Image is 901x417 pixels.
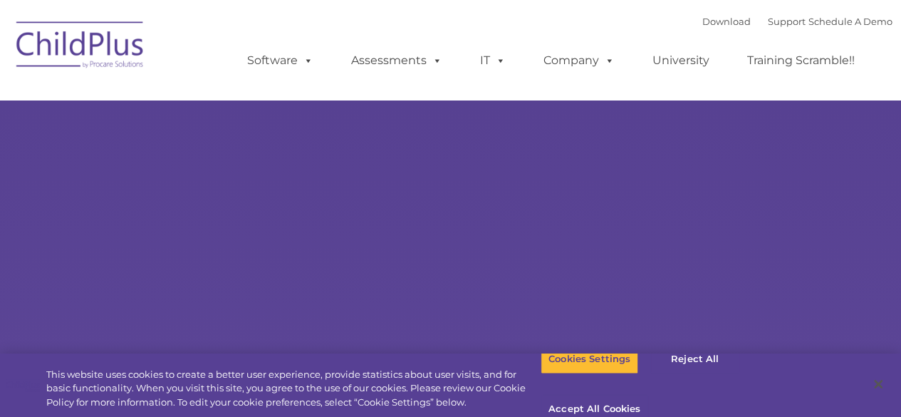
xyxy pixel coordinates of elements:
font: | [702,16,892,27]
button: Close [863,369,894,400]
div: This website uses cookies to create a better user experience, provide statistics about user visit... [46,368,541,410]
a: Download [702,16,751,27]
button: Reject All [650,344,739,374]
a: Software [233,46,328,75]
a: Support [768,16,806,27]
img: ChildPlus by Procare Solutions [9,11,152,83]
a: Training Scramble!! [733,46,869,75]
a: University [638,46,724,75]
a: Company [529,46,629,75]
a: Assessments [337,46,457,75]
button: Cookies Settings [541,344,638,374]
a: IT [466,46,520,75]
a: Schedule A Demo [808,16,892,27]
